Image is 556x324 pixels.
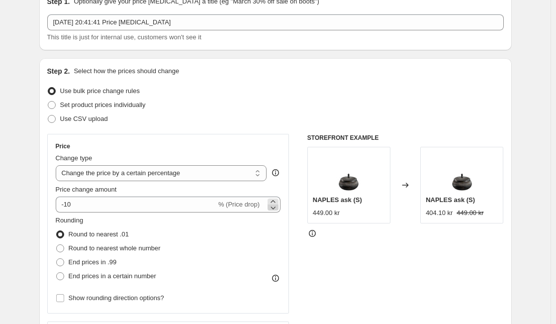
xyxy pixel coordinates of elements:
[307,134,504,142] h6: STOREFRONT EXAMPLE
[313,196,362,204] span: NAPLES ask (S)
[218,201,260,208] span: % (Price drop)
[271,168,280,178] div: help
[60,101,146,108] span: Set product prices individually
[74,66,179,76] p: Select how the prices should change
[47,14,504,30] input: 30% off holiday sale
[60,115,108,122] span: Use CSV upload
[69,244,161,252] span: Round to nearest whole number
[69,258,117,266] span: End prices in .99
[442,152,482,192] img: 06-29244_80x.jpg
[60,87,140,95] span: Use bulk price change rules
[47,33,201,41] span: This title is just for internal use, customers won't see it
[56,216,84,224] span: Rounding
[69,230,129,238] span: Round to nearest .01
[313,208,340,218] div: 449.00 kr
[56,154,93,162] span: Change type
[69,272,156,280] span: End prices in a certain number
[47,66,70,76] h2: Step 2.
[56,186,117,193] span: Price change amount
[69,294,164,302] span: Show rounding direction options?
[426,196,475,204] span: NAPLES ask (S)
[426,208,453,218] div: 404.10 kr
[56,142,70,150] h3: Price
[56,197,216,213] input: -15
[329,152,369,192] img: 06-29244_80x.jpg
[457,208,483,218] strike: 449.00 kr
